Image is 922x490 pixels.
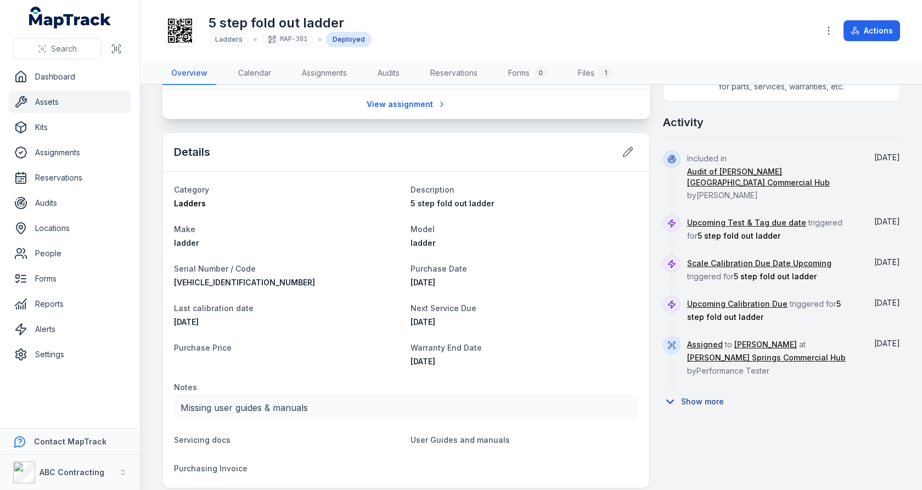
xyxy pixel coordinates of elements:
a: Upcoming Calibration Due [687,298,788,309]
a: Calendar [229,62,280,85]
a: Dashboard [9,66,131,88]
a: Reports [9,293,131,315]
span: Servicing docs [174,435,231,444]
div: 1 [599,66,612,80]
span: triggered for [687,299,841,322]
span: [DATE] [874,217,900,226]
button: Show more [663,390,731,413]
span: Next Service Due [411,303,476,313]
span: [DATE] [411,357,435,366]
span: 5 step fold out ladder [411,199,494,208]
strong: ABC Contracting [40,468,104,477]
time: 19/11/2024, 11:00:00 am [411,278,435,287]
a: MapTrack [29,7,111,29]
span: Warranty End Date [411,343,482,352]
a: Kits [9,116,131,138]
a: Assignments [9,142,131,164]
span: Ladders [174,199,206,208]
a: Upcoming Test & Tag due date [687,217,806,228]
time: 21/01/2025, 11:00:00 am [174,317,199,326]
span: Serial Number / Code [174,264,256,273]
span: [DATE] [874,257,900,267]
strong: Contact MapTrack [34,437,106,446]
span: 5 step fold out ladder [734,272,817,281]
span: [DATE] [174,317,199,326]
div: Deployed [326,32,372,47]
span: Model [411,224,435,234]
h1: 5 step fold out ladder [209,14,372,32]
a: Settings [9,343,131,365]
a: Alerts [9,318,131,340]
a: [PERSON_NAME] [734,339,797,350]
a: Assignments [293,62,356,85]
a: [PERSON_NAME] Springs Commercial Hub [687,352,846,363]
span: ladder [174,238,199,247]
span: 5 step fold out ladder [687,299,841,322]
span: Purchase Price [174,343,232,352]
span: Last calibration date [174,303,254,313]
a: Scale Calibration Due Date Upcoming [687,258,831,269]
h2: Details [174,144,210,160]
span: to at by Performance Tester [687,340,846,375]
span: Description [411,185,454,194]
span: [DATE] [874,339,900,348]
a: Assigned [687,339,723,350]
div: MAP-381 [261,32,314,47]
span: Category [174,185,209,194]
span: Purchase Date [411,264,467,273]
span: Included in by [PERSON_NAME] [687,154,858,200]
time: 20/08/2025, 10:10:29 am [874,153,900,162]
span: triggered for [687,258,831,281]
span: ladder [411,238,436,247]
span: Notes [174,382,197,392]
a: Reservations [421,62,486,85]
span: Make [174,224,195,234]
a: View assignment [359,94,453,115]
span: Search [51,43,77,54]
time: 19/11/2027, 11:00:00 am [411,357,435,366]
span: [VEHICLE_IDENTIFICATION_NUMBER] [174,278,315,287]
a: Forms0 [499,62,556,85]
span: 5 step fold out ladder [698,231,780,240]
a: Assets [9,91,131,113]
a: Locations [9,217,131,239]
a: People [9,243,131,264]
time: 12/08/2025, 10:40:00 am [874,217,900,226]
p: Missing user guides & manuals [181,400,632,415]
div: 0 [534,66,547,80]
span: triggered for [687,218,842,240]
time: 21/07/2025, 1:28:50 pm [874,339,900,348]
h2: Activity [663,115,704,130]
button: Search [13,38,102,59]
span: Purchasing Invoice [174,464,248,473]
a: Overview [162,62,216,85]
a: Audit of [PERSON_NAME][GEOGRAPHIC_DATA] Commercial Hub [687,166,858,188]
time: 29/07/2025, 11:00:00 am [874,298,900,307]
span: [DATE] [411,317,435,326]
span: Ladders [215,35,243,43]
span: User Guides and manuals [411,435,510,444]
time: 11/08/2025, 2:30:00 pm [874,257,900,267]
a: Reservations [9,167,131,189]
button: Actions [844,20,900,41]
a: Files1 [569,62,621,85]
a: Audits [369,62,408,85]
span: [DATE] [874,153,900,162]
a: Audits [9,192,131,214]
span: [DATE] [411,278,435,287]
time: 21/12/2025, 11:00:00 am [411,317,435,326]
a: Forms [9,268,131,290]
span: [DATE] [874,298,900,307]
